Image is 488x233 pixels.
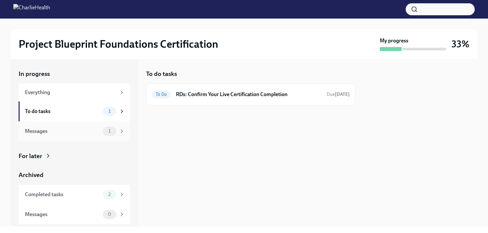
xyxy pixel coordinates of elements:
[25,191,100,198] div: Completed tasks
[327,91,350,97] span: Due
[380,37,408,44] strong: My progress
[25,108,100,115] div: To do tasks
[19,204,130,224] a: Messages0
[19,185,130,204] a: Completed tasks2
[152,92,171,97] span: To Do
[19,171,130,179] a: Archived
[19,101,130,121] a: To do tasks1
[19,152,130,160] a: For later
[335,91,350,97] strong: [DATE]
[451,38,469,50] h3: 33%
[104,192,115,197] span: 2
[146,70,177,78] h5: To do tasks
[19,70,130,78] a: In progress
[19,121,130,141] a: Messages1
[25,211,100,218] div: Messages
[19,84,130,101] a: Everything
[104,212,115,217] span: 0
[13,4,50,15] img: CharlieHealth
[19,152,42,160] div: For later
[25,128,100,135] div: Messages
[152,89,350,100] a: To DoRDs: Confirm Your Live Certification CompletionDue[DATE]
[105,129,115,134] span: 1
[105,109,115,114] span: 1
[176,91,321,98] h6: RDs: Confirm Your Live Certification Completion
[19,37,218,51] h2: Project Blueprint Foundations Certification
[25,89,116,96] div: Everything
[327,91,350,97] span: September 15th, 2025 12:00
